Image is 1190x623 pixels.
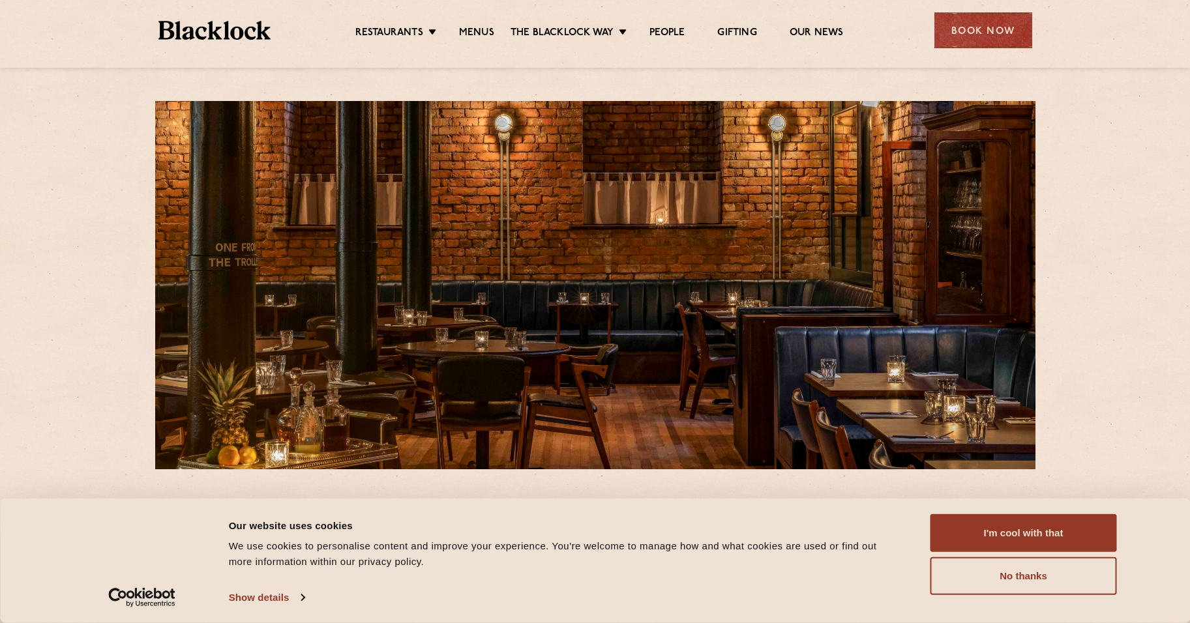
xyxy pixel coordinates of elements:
a: People [649,27,685,41]
button: No thanks [930,557,1117,595]
a: The Blacklock Way [511,27,614,41]
a: Menus [459,27,494,41]
a: Show details [229,588,305,607]
button: I'm cool with that [930,514,1117,552]
a: Our News [790,27,844,41]
a: Usercentrics Cookiebot - opens in a new window [85,588,199,607]
div: We use cookies to personalise content and improve your experience. You're welcome to manage how a... [229,538,901,570]
div: Book Now [934,12,1032,48]
a: Restaurants [355,27,423,41]
div: Our website uses cookies [229,517,901,533]
a: Gifting [717,27,756,41]
img: BL_Textured_Logo-footer-cropped.svg [158,21,271,40]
